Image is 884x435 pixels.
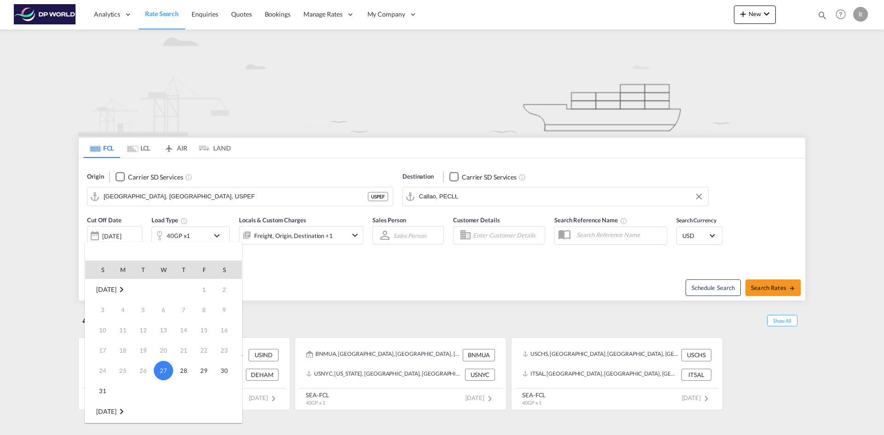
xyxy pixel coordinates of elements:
[154,361,173,380] span: 27
[113,261,133,279] th: M
[153,360,174,381] td: Wednesday August 27 2025
[214,360,242,381] td: Saturday August 30 2025
[214,320,242,340] td: Saturday August 16 2025
[174,261,194,279] th: T
[153,261,174,279] th: W
[215,361,233,380] span: 30
[113,340,133,360] td: Monday August 18 2025
[85,279,153,300] td: August 2025
[214,261,242,279] th: S
[96,407,116,415] span: [DATE]
[85,401,242,422] td: September 2025
[133,360,153,381] td: Tuesday August 26 2025
[85,381,113,401] td: Sunday August 31 2025
[96,285,116,293] span: [DATE]
[195,361,213,380] span: 29
[174,320,194,340] td: Thursday August 14 2025
[85,261,242,423] md-calendar: Calendar
[113,300,133,320] td: Monday August 4 2025
[113,360,133,381] td: Monday August 25 2025
[214,300,242,320] td: Saturday August 9 2025
[85,320,113,340] td: Sunday August 10 2025
[133,320,153,340] td: Tuesday August 12 2025
[194,360,214,381] td: Friday August 29 2025
[133,300,153,320] td: Tuesday August 5 2025
[194,320,214,340] td: Friday August 15 2025
[85,300,242,320] tr: Week 2
[113,320,133,340] td: Monday August 11 2025
[174,361,193,380] span: 28
[194,279,214,300] td: Friday August 1 2025
[153,320,174,340] td: Wednesday August 13 2025
[133,261,153,279] th: T
[174,360,194,381] td: Thursday August 28 2025
[153,300,174,320] td: Wednesday August 6 2025
[85,279,242,300] tr: Week 1
[85,320,242,340] tr: Week 3
[194,261,214,279] th: F
[93,382,112,400] span: 31
[85,360,113,381] td: Sunday August 24 2025
[194,300,214,320] td: Friday August 8 2025
[85,401,242,422] tr: Week undefined
[174,300,194,320] td: Thursday August 7 2025
[153,340,174,360] td: Wednesday August 20 2025
[85,300,113,320] td: Sunday August 3 2025
[85,340,113,360] td: Sunday August 17 2025
[85,261,113,279] th: S
[133,340,153,360] td: Tuesday August 19 2025
[85,360,242,381] tr: Week 5
[214,279,242,300] td: Saturday August 2 2025
[85,340,242,360] tr: Week 4
[85,381,242,401] tr: Week 6
[174,340,194,360] td: Thursday August 21 2025
[214,340,242,360] td: Saturday August 23 2025
[194,340,214,360] td: Friday August 22 2025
